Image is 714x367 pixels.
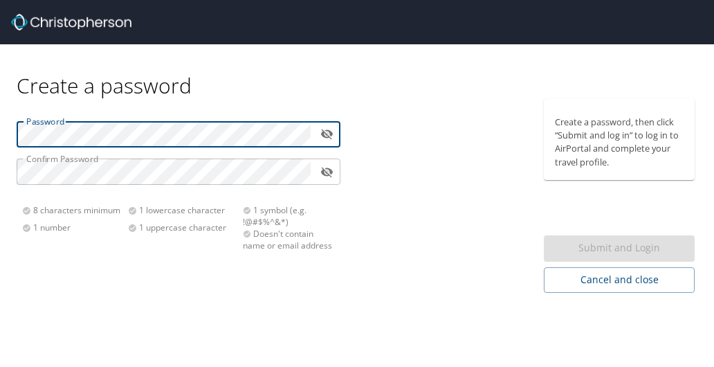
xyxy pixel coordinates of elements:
p: Create a password, then click “Submit and log in” to log in to AirPortal and complete your travel... [555,116,684,169]
button: toggle password visibility [316,161,338,183]
button: Cancel and close [544,267,695,293]
div: 1 number [22,222,128,233]
img: Christopherson_logo_rev.png [11,14,131,30]
div: 1 symbol (e.g. !@#$%^&*) [243,204,332,228]
div: 8 characters minimum [22,204,128,216]
div: 1 lowercase character [128,204,234,216]
div: 1 uppercase character [128,222,234,233]
div: Doesn't contain name or email address [243,228,332,251]
div: Create a password [17,44,697,99]
button: toggle password visibility [316,123,338,145]
span: Cancel and close [555,271,684,289]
